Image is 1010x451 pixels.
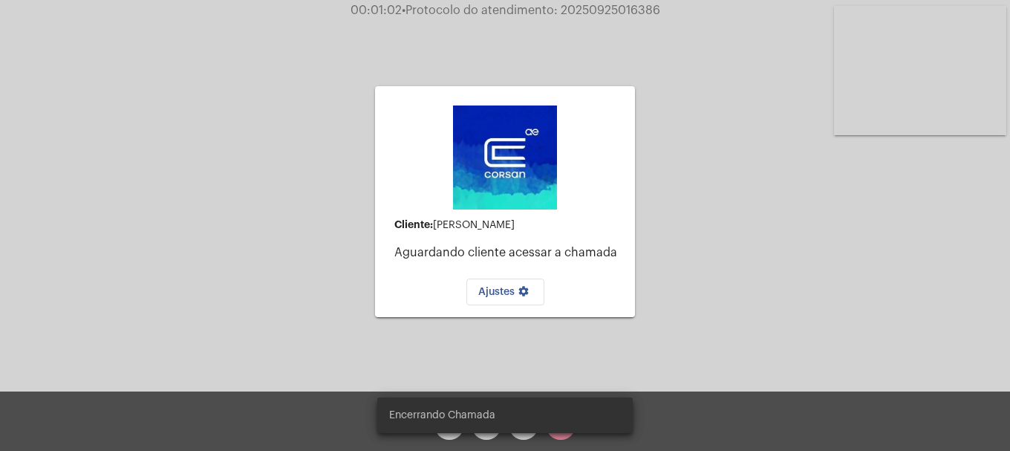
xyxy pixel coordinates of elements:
span: Ajustes [478,287,532,297]
span: • [402,4,405,16]
p: Aguardando cliente acessar a chamada [394,246,623,259]
button: Ajustes [466,279,544,305]
div: [PERSON_NAME] [394,219,623,231]
mat-icon: settings [515,285,532,303]
span: 00:01:02 [351,4,402,16]
img: d4669ae0-8c07-2337-4f67-34b0df7f5ae4.jpeg [453,106,557,210]
span: Protocolo do atendimento: 20250925016386 [402,4,660,16]
strong: Cliente: [394,219,433,230]
span: Encerrando Chamada [389,408,495,423]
